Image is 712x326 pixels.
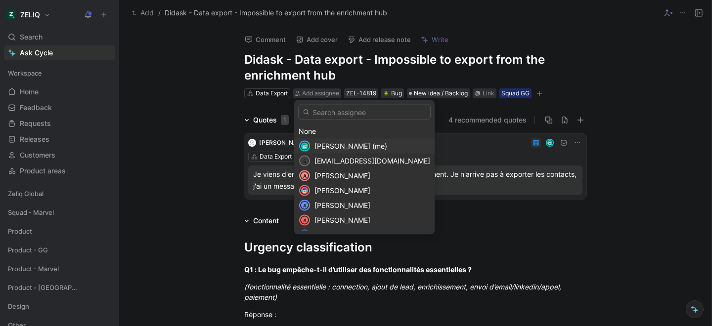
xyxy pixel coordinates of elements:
[300,142,309,151] img: avatar
[314,142,387,150] span: [PERSON_NAME] (me)
[300,186,309,195] img: avatar
[314,157,430,165] span: [EMAIL_ADDRESS][DOMAIN_NAME]
[299,125,430,137] div: None
[314,186,370,195] span: [PERSON_NAME]
[314,171,370,180] span: [PERSON_NAME]
[300,201,309,210] div: A
[298,104,431,120] input: Search assignee
[300,171,309,180] div: A
[314,216,370,224] span: [PERSON_NAME]
[300,216,309,225] div: A
[300,157,309,165] div: s
[314,201,370,209] span: [PERSON_NAME]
